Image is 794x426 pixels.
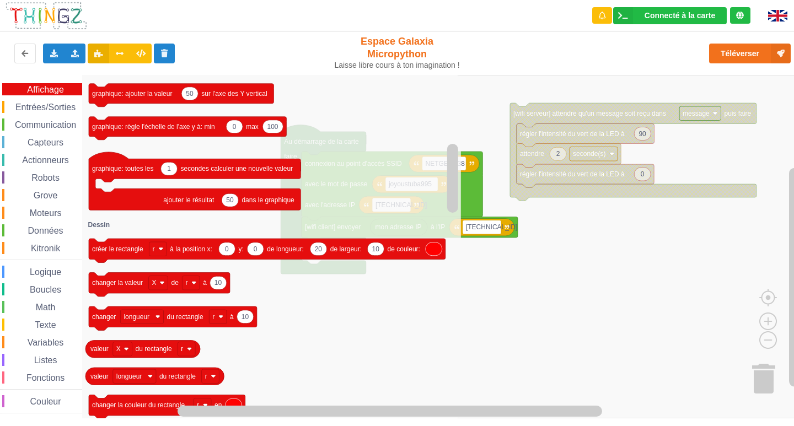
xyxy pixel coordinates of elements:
[13,120,78,130] span: Communication
[181,165,293,172] text: secondes calculer une nouvelle valeur
[372,245,379,253] text: 10
[513,110,666,117] text: [wifi serveur] attendre qu'un message soit reçu dans
[267,245,304,253] text: de longueur:
[116,373,142,380] text: longueur
[33,320,57,330] span: Texte
[212,313,214,321] text: r
[25,85,65,94] span: Affichage
[92,123,215,131] text: graphique: règle l'échelle de l'axe y à: min
[214,279,222,287] text: 10
[556,150,560,158] text: 2
[152,245,154,253] text: r
[14,103,77,112] span: Entrées/Sorties
[466,223,517,231] text: [TECHNICAL_ID]
[330,35,465,70] div: Espace Galaxia Micropython
[203,279,207,287] text: à
[29,397,63,406] span: Couleur
[520,170,625,178] text: régler l'intensité du vert de la LED à
[520,130,625,138] text: régler l'intensité du vert de la LED à
[124,313,149,321] text: longueur
[92,245,143,253] text: créer le rectangle
[181,345,183,353] text: r
[330,245,362,253] text: de largeur:
[246,123,259,131] text: max
[20,155,71,165] span: Actionneurs
[90,373,109,380] text: valeur
[225,245,229,253] text: 0
[152,279,157,287] text: X
[28,208,63,218] span: Moteurs
[613,7,727,24] div: Ta base fonctionne bien !
[388,245,420,253] text: de couleur:
[641,170,645,178] text: 0
[239,245,244,253] text: y:
[32,191,60,200] span: Grove
[28,267,63,277] span: Logique
[233,123,237,131] text: 0
[25,373,66,382] span: Fonctions
[34,303,57,312] span: Math
[92,401,185,409] text: changer la couleur du rectangle
[167,165,171,172] text: 1
[163,196,214,204] text: ajouter le résultat
[92,313,116,321] text: changer
[92,90,172,98] text: graphique: ajouter la valeur
[330,61,465,70] div: Laisse libre cours à ton imagination !
[768,10,787,21] img: gb.png
[5,1,88,30] img: thingz_logo.png
[171,279,179,287] text: de
[242,196,294,204] text: dans le graphique
[201,90,267,98] text: sur l'axe des Y vertical
[170,245,212,253] text: à la position x:
[315,245,323,253] text: 20
[267,123,278,131] text: 100
[159,373,196,380] text: du rectangle
[197,401,199,409] text: r
[26,226,65,235] span: Données
[29,244,62,253] span: Kitronik
[573,150,605,158] text: seconde(s)
[30,173,61,182] span: Robots
[730,7,750,24] div: Tu es connecté au serveur de création de Thingz
[226,196,234,204] text: 50
[116,345,121,353] text: X
[205,373,207,380] text: r
[645,12,715,19] div: Connecté à la carte
[520,150,544,158] text: attendre
[167,313,203,321] text: du rectangle
[92,165,153,172] text: graphique: toutes les
[639,130,646,138] text: 90
[26,138,65,147] span: Capteurs
[186,90,194,98] text: 50
[88,221,110,229] text: Dessin
[725,110,752,117] text: puis faire
[709,44,791,63] button: Téléverser
[90,345,109,353] text: valeur
[28,285,63,294] span: Boucles
[683,110,710,117] text: message
[214,401,222,409] text: en
[230,313,234,321] text: à
[92,279,143,287] text: changer la valeur
[254,245,257,253] text: 0
[33,355,59,365] span: Listes
[242,313,249,321] text: 10
[26,338,66,347] span: Variables
[136,345,172,353] text: du rectangle
[185,279,187,287] text: r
